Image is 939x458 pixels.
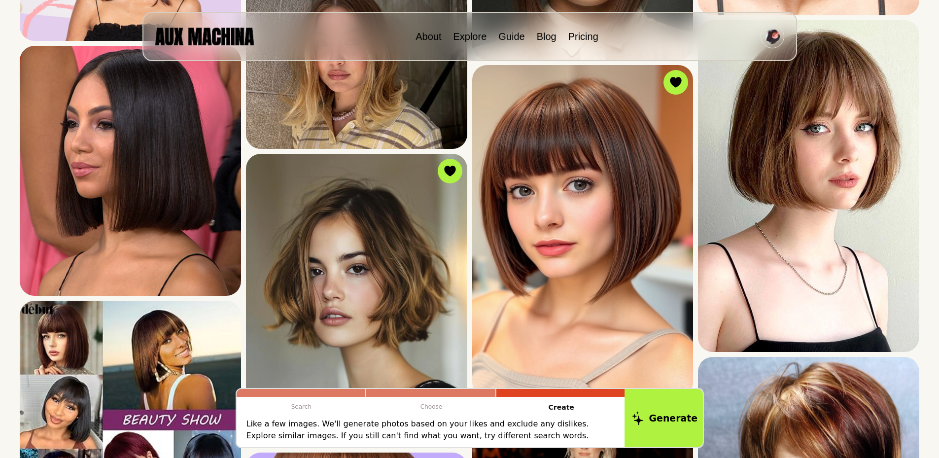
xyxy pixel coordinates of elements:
[20,46,241,296] img: Search result
[698,20,919,352] img: Search result
[498,31,524,42] a: Guide
[237,397,367,417] p: Search
[568,31,598,42] a: Pricing
[625,388,705,449] button: Generate
[496,397,626,418] p: Create
[765,29,780,44] img: Avatar
[416,31,441,42] a: About
[246,154,467,448] img: Search result
[246,418,617,442] p: Like a few images. We'll generate photos based on your likes and exclude any dislikes. Explore si...
[366,397,496,417] p: Choose
[155,28,254,45] img: AUX MACHINA
[472,65,694,397] img: Search result
[453,31,487,42] a: Explore
[537,31,556,42] a: Blog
